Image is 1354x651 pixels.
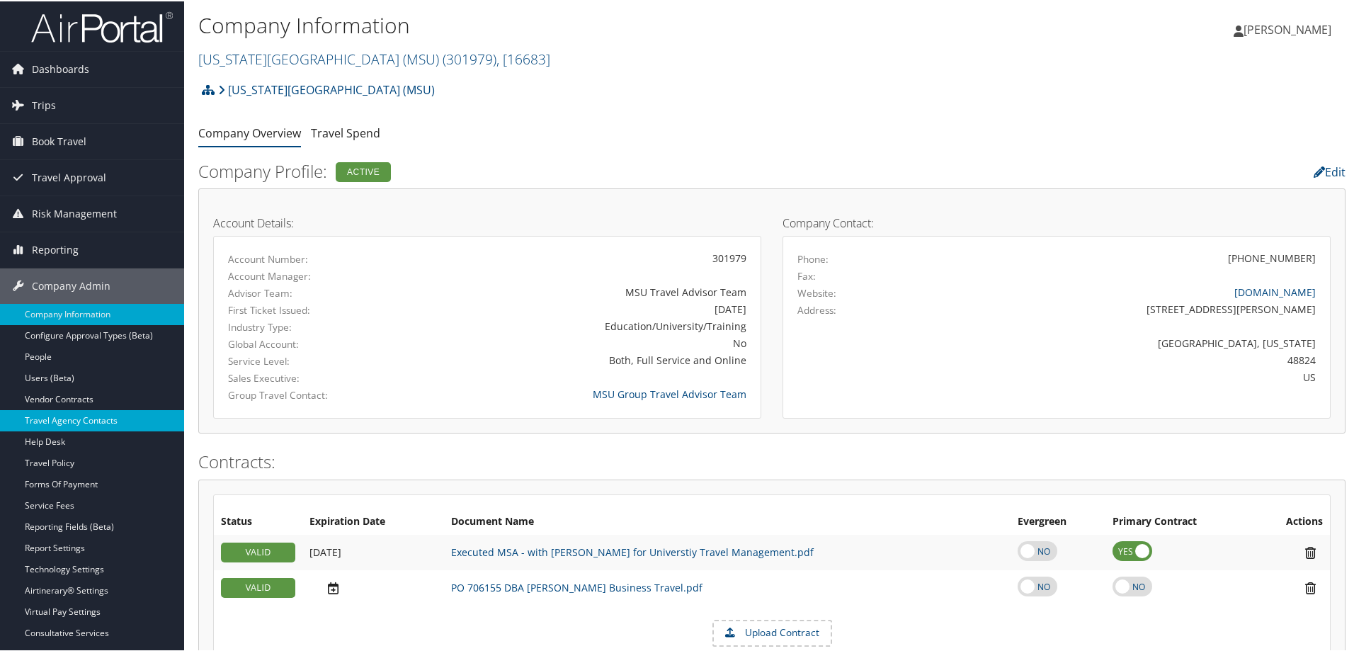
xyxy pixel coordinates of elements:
a: Executed MSA - with [PERSON_NAME] for Universtiy Travel Management.pdf [451,544,814,557]
label: Upload Contract [714,620,831,644]
a: Travel Spend [311,124,380,140]
span: [DATE] [309,544,341,557]
a: [PERSON_NAME] [1234,7,1346,50]
span: , [ 16683 ] [496,48,550,67]
div: 301979 [408,249,746,264]
th: Actions [1253,508,1330,533]
span: Trips [32,86,56,122]
label: Account Number: [228,251,387,265]
div: MSU Travel Advisor Team [408,283,746,298]
span: [PERSON_NAME] [1244,21,1331,36]
label: Advisor Team: [228,285,387,299]
label: Address: [797,302,836,316]
div: [STREET_ADDRESS][PERSON_NAME] [933,300,1316,315]
span: Company Admin [32,267,110,302]
label: Industry Type: [228,319,387,333]
div: Active [336,161,391,181]
th: Primary Contract [1105,508,1253,533]
span: Book Travel [32,123,86,158]
label: Fax: [797,268,816,282]
label: Sales Executive: [228,370,387,384]
div: [DATE] [408,300,746,315]
div: No [408,334,746,349]
div: Add/Edit Date [309,545,437,557]
span: Reporting [32,231,79,266]
label: Group Travel Contact: [228,387,387,401]
a: Edit [1314,163,1346,179]
div: Both, Full Service and Online [408,351,746,366]
i: Remove Contract [1298,544,1323,559]
h1: Company Information [198,9,963,39]
a: [US_STATE][GEOGRAPHIC_DATA] (MSU) [218,74,435,103]
th: Expiration Date [302,508,444,533]
h2: Contracts: [198,448,1346,472]
img: airportal-logo.png [31,9,173,43]
a: [DOMAIN_NAME] [1234,284,1316,298]
div: [PHONE_NUMBER] [1228,249,1316,264]
h4: Company Contact: [783,216,1331,227]
label: Phone: [797,251,829,265]
label: Global Account: [228,336,387,350]
span: Dashboards [32,50,89,86]
a: PO 706155 DBA [PERSON_NAME] Business Travel.pdf [451,579,702,593]
span: Risk Management [32,195,117,230]
div: Education/University/Training [408,317,746,332]
span: Travel Approval [32,159,106,194]
a: Company Overview [198,124,301,140]
div: US [933,368,1316,383]
label: Website: [797,285,836,299]
label: Account Manager: [228,268,387,282]
span: ( 301979 ) [443,48,496,67]
a: MSU Group Travel Advisor Team [593,386,746,400]
i: Remove Contract [1298,579,1323,594]
div: VALID [221,541,295,561]
h2: Company Profile: [198,158,956,182]
label: First Ticket Issued: [228,302,387,316]
th: Evergreen [1011,508,1105,533]
div: 48824 [933,351,1316,366]
th: Status [214,508,302,533]
h4: Account Details: [213,216,761,227]
a: [US_STATE][GEOGRAPHIC_DATA] (MSU) [198,48,550,67]
label: Service Level: [228,353,387,367]
th: Document Name [444,508,1011,533]
div: [GEOGRAPHIC_DATA], [US_STATE] [933,334,1316,349]
div: Add/Edit Date [309,579,437,594]
div: VALID [221,577,295,596]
